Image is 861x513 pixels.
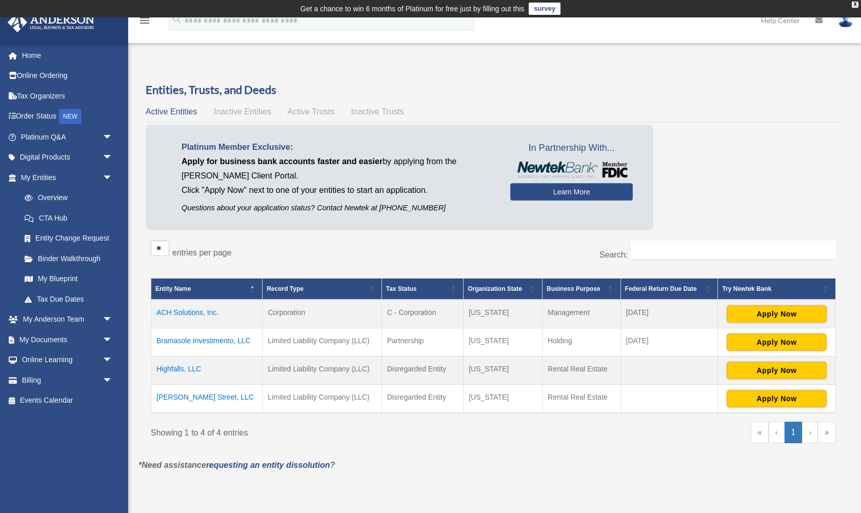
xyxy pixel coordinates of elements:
h3: Entities, Trusts, and Deeds [146,82,841,98]
span: arrow_drop_down [103,127,123,148]
a: Tax Organizers [7,86,128,106]
span: arrow_drop_down [103,167,123,188]
td: Partnership [382,328,463,357]
td: ACH Solutions, Inc. [151,300,263,328]
a: Tax Due Dates [14,289,123,309]
p: Platinum Member Exclusive: [182,140,495,154]
a: 1 [785,422,803,443]
th: Entity Name: Activate to invert sorting [151,279,263,300]
a: Previous [769,422,785,443]
a: My Blueprint [14,269,123,289]
p: Questions about your application status? Contact Newtek at [PHONE_NUMBER] [182,202,495,214]
span: arrow_drop_down [103,309,123,330]
td: Disregarded Entity [382,357,463,385]
td: Rental Real Estate [543,385,621,413]
a: Platinum Q&Aarrow_drop_down [7,127,128,147]
a: survey [529,3,560,15]
td: Limited Liability Company (LLC) [263,357,382,385]
td: Holding [543,328,621,357]
button: Apply Now [727,333,827,351]
label: Search: [599,250,628,259]
td: Disregarded Entity [382,385,463,413]
th: Tax Status: Activate to sort [382,279,463,300]
a: Binder Walkthrough [14,248,123,269]
a: Digital Productsarrow_drop_down [7,147,128,168]
div: NEW [59,109,82,124]
p: by applying from the [PERSON_NAME] Client Portal. [182,154,495,183]
th: Federal Return Due Date: Activate to sort [620,279,718,300]
span: arrow_drop_down [103,147,123,168]
span: Inactive Entities [214,107,271,116]
td: Limited Liability Company (LLC) [263,328,382,357]
span: Tax Status [386,285,417,292]
label: entries per page [172,248,232,257]
img: User Pic [838,13,853,28]
i: menu [138,14,151,27]
td: Rental Real Estate [543,357,621,385]
span: Record Type [267,285,304,292]
span: Active Trusts [288,107,335,116]
a: Overview [14,188,118,208]
th: Record Type: Activate to sort [263,279,382,300]
a: Online Ordering [7,66,128,86]
a: First [751,422,769,443]
button: Apply Now [727,362,827,379]
a: Home [7,45,128,66]
span: arrow_drop_down [103,370,123,391]
a: Online Learningarrow_drop_down [7,350,128,370]
td: Limited Liability Company (LLC) [263,385,382,413]
td: C - Corporation [382,300,463,328]
a: My Documentsarrow_drop_down [7,329,128,350]
div: Get a chance to win 6 months of Platinum for free just by filling out this [301,3,525,15]
a: Next [802,422,818,443]
i: search [171,14,183,25]
a: Billingarrow_drop_down [7,370,128,390]
div: Try Newtek Bank [722,283,820,295]
em: *Need assistance ? [138,461,335,469]
span: Entity Name [155,285,191,292]
span: Active Entities [146,107,197,116]
td: [US_STATE] [464,328,543,357]
th: Business Purpose: Activate to sort [543,279,621,300]
img: Anderson Advisors Platinum Portal [5,12,97,32]
a: Order StatusNEW [7,106,128,127]
span: Inactive Trusts [351,107,404,116]
span: Federal Return Due Date [625,285,697,292]
a: menu [138,18,151,27]
th: Try Newtek Bank : Activate to sort [718,279,836,300]
a: My Anderson Teamarrow_drop_down [7,309,128,330]
span: Apply for business bank accounts faster and easier [182,157,383,166]
a: requesting an entity dissolution [206,461,330,469]
a: My Entitiesarrow_drop_down [7,167,123,188]
a: Entity Change Request [14,228,123,249]
td: Bramasole Investimento, LLC [151,328,263,357]
button: Apply Now [727,390,827,407]
span: Organization State [468,285,522,292]
div: Showing 1 to 4 of 4 entries [151,422,486,440]
button: Apply Now [727,305,827,323]
p: Click "Apply Now" next to one of your entities to start an application. [182,183,495,198]
td: [PERSON_NAME] Street, LLC [151,385,263,413]
td: [DATE] [620,300,718,328]
td: Highfalls, LLC [151,357,263,385]
td: [US_STATE] [464,385,543,413]
span: arrow_drop_down [103,329,123,350]
div: close [852,2,858,8]
span: In Partnership With... [510,140,633,156]
span: arrow_drop_down [103,350,123,371]
td: Management [543,300,621,328]
a: Events Calendar [7,390,128,411]
span: Business Purpose [547,285,600,292]
a: Last [818,422,836,443]
td: [DATE] [620,328,718,357]
img: NewtekBankLogoSM.png [515,162,628,178]
td: Corporation [263,300,382,328]
td: [US_STATE] [464,357,543,385]
a: CTA Hub [14,208,123,228]
a: Learn More [510,183,633,201]
th: Organization State: Activate to sort [464,279,543,300]
td: [US_STATE] [464,300,543,328]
